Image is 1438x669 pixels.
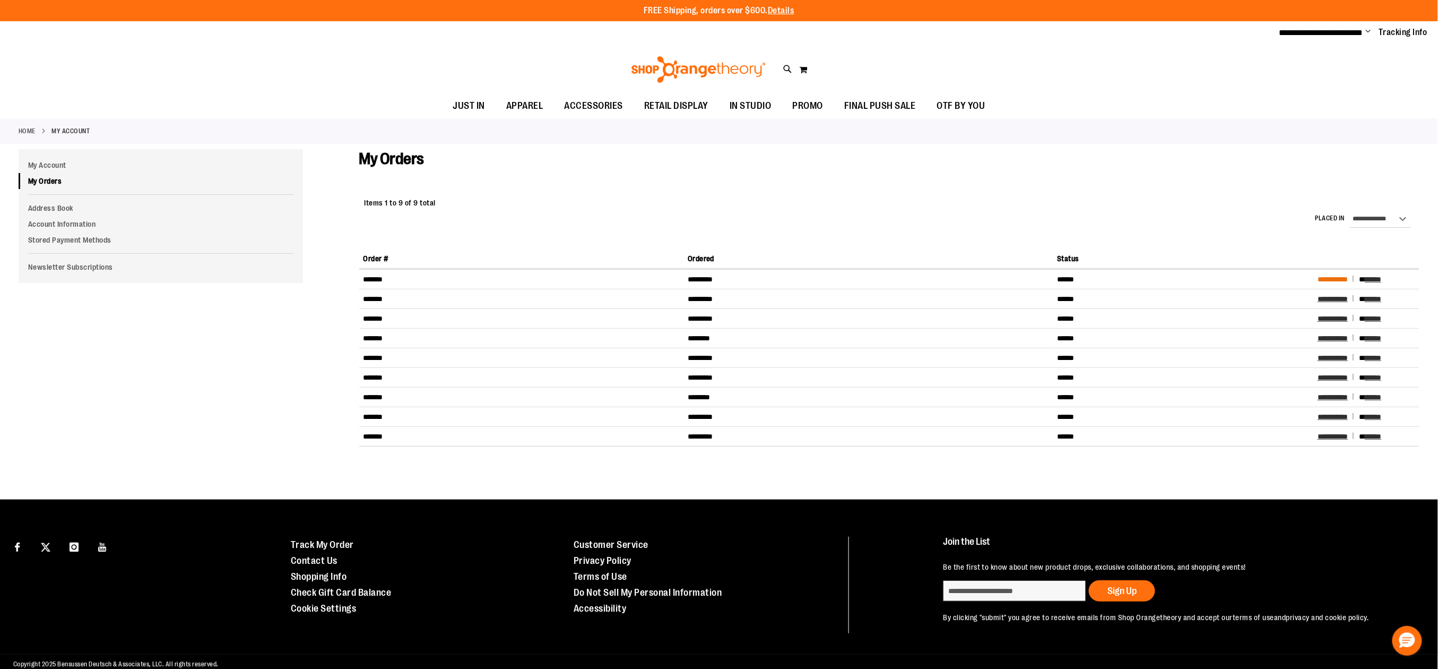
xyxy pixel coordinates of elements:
a: Visit our Instagram page [65,537,83,555]
span: APPAREL [506,94,543,118]
input: enter email [943,580,1086,602]
a: Address Book [19,200,303,216]
button: Hello, have a question? Let’s chat. [1392,626,1422,656]
a: privacy and cookie policy. [1286,613,1369,622]
label: Placed in [1315,214,1345,223]
p: FREE Shipping, orders over $600. [644,5,794,17]
p: Be the first to know about new product drops, exclusive collaborations, and shopping events! [943,562,1406,572]
a: Contact Us [291,555,337,566]
span: JUST IN [453,94,486,118]
button: Account menu [1366,27,1371,38]
a: PROMO [782,94,834,118]
button: Sign Up [1089,580,1155,602]
th: Ordered [683,249,1053,269]
a: Customer Service [574,539,648,550]
th: Order # [359,249,683,269]
a: JUST IN [443,94,496,118]
a: Visit our X page [37,537,55,555]
a: Cookie Settings [291,603,357,614]
a: My Orders [19,173,303,189]
a: RETAIL DISPLAY [634,94,719,118]
a: Tracking Info [1379,27,1428,38]
span: ACCESSORIES [565,94,623,118]
a: terms of use [1233,613,1274,622]
a: Details [768,6,794,15]
a: Shopping Info [291,571,347,582]
a: Stored Payment Methods [19,232,303,248]
span: Items 1 to 9 of 9 total [365,199,436,207]
img: Twitter [41,543,50,552]
a: ACCESSORIES [554,94,634,118]
span: RETAIL DISPLAY [644,94,708,118]
p: By clicking "submit" you agree to receive emails from Shop Orangetheory and accept our and [943,612,1406,623]
a: Visit our Youtube page [93,537,112,555]
a: Privacy Policy [574,555,631,566]
span: My Orders [359,150,425,168]
span: OTF BY YOU [937,94,985,118]
th: Status [1053,249,1313,269]
strong: My Account [52,126,90,136]
a: FINAL PUSH SALE [834,94,926,118]
span: IN STUDIO [730,94,772,118]
a: Track My Order [291,539,354,550]
a: Terms of Use [574,571,627,582]
a: Check Gift Card Balance [291,587,392,598]
a: Home [19,126,36,136]
a: OTF BY YOU [926,94,996,118]
a: APPAREL [496,94,554,118]
a: Accessibility [574,603,627,614]
span: Copyright 2025 Bensussen Deutsch & Associates, LLC. All rights reserved. [13,661,219,668]
span: FINAL PUSH SALE [844,94,916,118]
img: Shop Orangetheory [630,56,767,83]
span: Sign Up [1107,586,1137,596]
h4: Join the List [943,537,1406,556]
a: Do Not Sell My Personal Information [574,587,722,598]
a: IN STUDIO [719,94,782,118]
a: My Account [19,157,303,173]
a: Visit our Facebook page [8,537,27,555]
a: Newsletter Subscriptions [19,259,303,275]
span: PROMO [793,94,824,118]
a: Account Information [19,216,303,232]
